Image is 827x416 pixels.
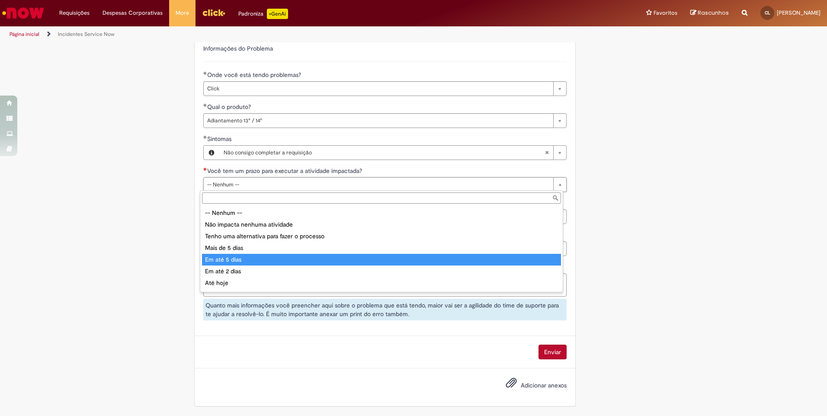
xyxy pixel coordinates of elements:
[202,230,561,242] div: Tenho uma alternativa para fazer o processo
[202,266,561,277] div: Em até 2 dias
[202,207,561,219] div: -- Nenhum --
[202,254,561,266] div: Em até 5 dias
[202,242,561,254] div: Mais de 5 dias
[202,289,561,301] div: Já devia ter sido executada
[202,277,561,289] div: Até hoje
[200,205,563,292] ul: Você tem um prazo para executar a atividade impactada?
[202,219,561,230] div: Não impacta nenhuma atividade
